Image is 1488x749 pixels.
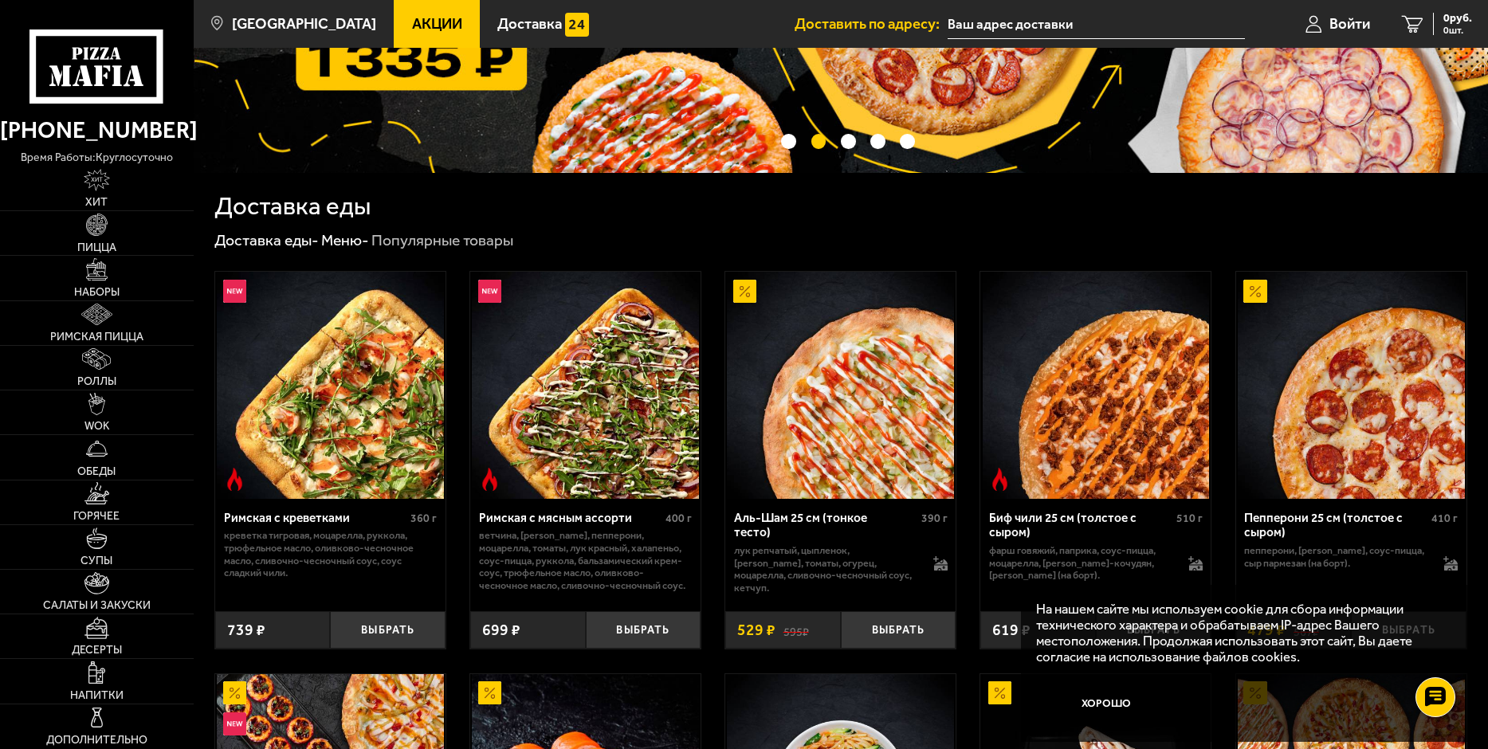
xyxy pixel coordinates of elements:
a: Меню- [321,231,369,249]
span: 529 ₽ [737,622,775,637]
input: Ваш адрес доставки [948,10,1245,39]
div: Аль-Шам 25 см (тонкое тесто) [734,511,917,540]
button: точки переключения [870,134,885,149]
div: Пепперони 25 см (толстое с сыром) [1244,511,1427,540]
img: Острое блюдо [988,468,1011,491]
img: Новинка [223,712,246,735]
a: АкционныйАль-Шам 25 см (тонкое тесто) [725,272,956,499]
a: АкционныйПепперони 25 см (толстое с сыром) [1236,272,1466,499]
div: Биф чили 25 см (толстое с сыром) [989,511,1172,540]
span: Хит [85,197,108,208]
span: Акции [412,17,462,32]
span: Напитки [70,690,124,701]
div: Популярные товары [371,230,513,250]
button: Хорошо [1036,680,1176,726]
img: Пепперони 25 см (толстое с сыром) [1238,272,1465,499]
span: Супы [80,555,112,567]
img: Акционный [1243,280,1266,303]
span: Доставить по адресу: [795,17,948,32]
img: Аль-Шам 25 см (тонкое тесто) [727,272,954,499]
img: Акционный [223,681,246,704]
span: [GEOGRAPHIC_DATA] [232,17,376,32]
span: 0 шт. [1443,25,1472,35]
button: Выбрать [586,611,701,649]
span: 390 г [921,512,948,525]
p: лук репчатый, цыпленок, [PERSON_NAME], томаты, огурец, моцарелла, сливочно-чесночный соус, кетчуп. [734,544,917,594]
span: 360 г [410,512,437,525]
button: точки переключения [781,134,796,149]
img: Новинка [478,280,501,303]
button: Выбрать [841,611,956,649]
span: Роллы [77,376,116,387]
button: точки переключения [811,134,826,149]
span: Салаты и закуски [43,600,151,611]
span: Римская пицца [50,331,143,343]
span: Войти [1329,17,1370,32]
p: фарш говяжий, паприка, соус-пицца, моцарелла, [PERSON_NAME]-кочудян, [PERSON_NAME] (на борт). [989,544,1172,582]
div: Римская с креветками [224,511,407,526]
span: 510 г [1176,512,1203,525]
span: Доставка [497,17,562,32]
img: Акционный [733,280,756,303]
img: 15daf4d41897b9f0e9f617042186c801.svg [565,13,588,36]
span: Горячее [73,511,120,522]
img: Акционный [478,681,501,704]
span: 619 ₽ [992,622,1031,637]
span: 739 ₽ [227,622,265,637]
img: Острое блюдо [478,468,501,491]
span: Пицца [77,242,116,253]
p: пепперони, [PERSON_NAME], соус-пицца, сыр пармезан (на борт). [1244,544,1427,569]
img: Акционный [988,681,1011,704]
button: Выбрать [330,611,446,649]
p: На нашем сайте мы используем cookie для сбора информации технического характера и обрабатываем IP... [1036,601,1442,665]
span: 400 г [665,512,692,525]
a: НовинкаОстрое блюдоРимская с креветками [215,272,446,499]
span: Наборы [74,287,120,298]
button: точки переключения [841,134,856,149]
button: точки переключения [900,134,915,149]
a: Острое блюдоБиф чили 25 см (толстое с сыром) [980,272,1211,499]
img: Римская с креветками [217,272,444,499]
span: 699 ₽ [482,622,520,637]
img: Биф чили 25 см (толстое с сыром) [983,272,1210,499]
a: НовинкаОстрое блюдоРимская с мясным ассорти [470,272,701,499]
img: Новинка [223,280,246,303]
img: Римская с мясным ассорти [472,272,699,499]
p: ветчина, [PERSON_NAME], пепперони, моцарелла, томаты, лук красный, халапеньо, соус-пицца, руккола... [479,529,693,591]
a: Доставка еды- [214,231,319,249]
div: Римская с мясным ассорти [479,511,662,526]
span: Дополнительно [46,735,147,746]
span: Десерты [72,645,122,656]
s: 595 ₽ [783,622,809,637]
span: 410 г [1431,512,1458,525]
span: Обеды [77,466,116,477]
p: креветка тигровая, моцарелла, руккола, трюфельное масло, оливково-чесночное масло, сливочно-чесно... [224,529,438,578]
span: WOK [84,421,109,432]
h1: Доставка еды [214,194,371,218]
img: Острое блюдо [223,468,246,491]
span: 0 руб. [1443,13,1472,24]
